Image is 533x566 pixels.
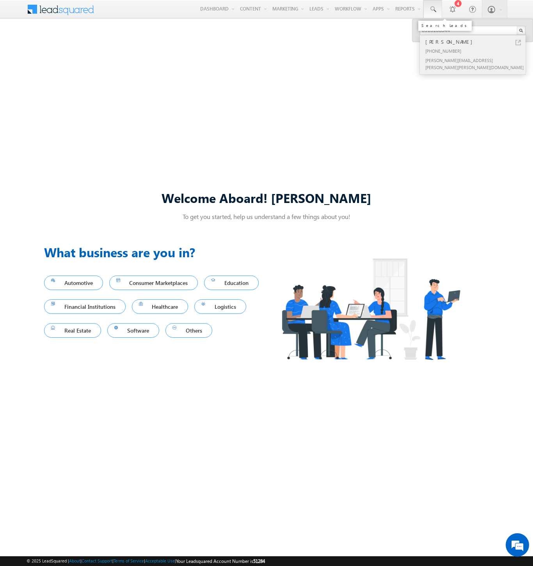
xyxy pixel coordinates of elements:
[44,189,489,206] div: Welcome Aboard! [PERSON_NAME]
[51,325,94,336] span: Real Estate
[114,558,144,563] a: Terms of Service
[421,23,469,28] div: Search Leads
[69,558,80,563] a: About
[116,278,191,288] span: Consumer Marketplaces
[201,301,239,312] span: Logistics
[253,558,265,564] span: 51284
[266,243,475,375] img: Industry.png
[139,301,181,312] span: Healthcare
[51,278,96,288] span: Automotive
[172,325,205,336] span: Others
[176,558,265,564] span: Your Leadsquared Account Number is
[211,278,252,288] span: Education
[424,46,528,55] div: [PHONE_NUMBER]
[145,558,175,563] a: Acceptable Use
[424,55,528,72] div: [PERSON_NAME][EMAIL_ADDRESS][PERSON_NAME][PERSON_NAME][DOMAIN_NAME]
[82,558,112,563] a: Contact Support
[27,557,265,565] span: © 2025 LeadSquared | | | | |
[44,212,489,221] p: To get you started, help us understand a few things about you!
[424,37,528,46] div: [PERSON_NAME]
[114,325,153,336] span: Software
[44,243,266,262] h3: What business are you in?
[51,301,119,312] span: Financial Institutions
